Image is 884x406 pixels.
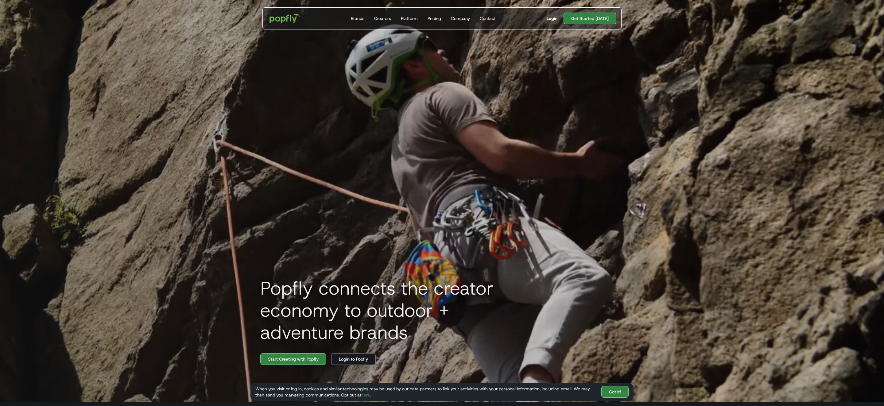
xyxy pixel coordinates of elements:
div: Login [547,15,557,21]
div: Creators [374,15,391,21]
div: When you visit or log in, cookies and similar technologies may be used by our data partners to li... [255,386,596,398]
div: Company [451,15,470,21]
a: home [265,9,305,28]
a: Login to Popfly [331,353,376,365]
h1: Popfly connects the creator economy to outdoor + adventure brands [255,277,532,343]
a: Platform [398,8,420,29]
a: Login [544,15,560,21]
a: Got It! [601,386,629,398]
div: Pricing [428,15,441,21]
div: Contact [480,15,496,21]
a: Company [448,8,472,29]
a: Pricing [425,8,444,29]
a: Contact [477,8,498,29]
a: Creators [372,8,394,29]
a: Brands [348,8,367,29]
a: Start Creating with Popfly [260,353,326,365]
a: here [361,392,370,398]
a: Get Started [DATE] [564,13,616,24]
div: Platform [401,15,418,21]
div: Brands [351,15,364,21]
